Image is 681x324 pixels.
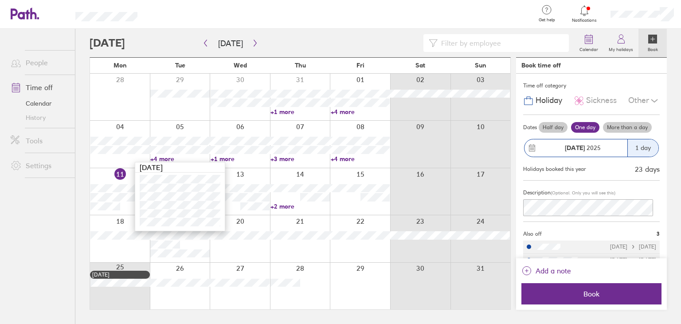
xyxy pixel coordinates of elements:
div: [DATE] [DATE] [610,244,656,250]
span: Add a note [536,264,571,278]
span: Description [523,189,551,196]
a: +4 more [331,108,390,116]
a: Tools [4,132,75,150]
span: Dates [523,124,537,130]
button: Book [521,283,661,304]
a: History [4,111,75,125]
label: Book [642,44,663,52]
span: Book [528,290,655,298]
span: Tue [175,62,185,69]
span: (Optional. Only you will see this) [551,190,615,196]
label: My holidays [603,44,638,52]
strong: [DATE] [565,144,585,152]
div: Holidays booked this year [523,166,586,172]
span: Sat [415,62,425,69]
div: 23 days [635,165,660,173]
span: Notifications [570,18,599,23]
a: Notifications [570,4,599,23]
a: +2 more [270,202,329,210]
a: People [4,54,75,71]
button: [DATE] 20251 day [523,134,660,162]
label: Calendar [574,44,603,52]
span: Wed [234,62,247,69]
div: [DATE] [135,162,225,173]
a: My holidays [603,29,638,57]
label: One day [571,122,599,133]
span: Thu [295,62,306,69]
a: +1 more [270,108,329,116]
input: Filter by employee [438,35,564,51]
div: 1 day [627,139,658,157]
a: Settings [4,157,75,174]
div: [DATE] [DATE] [610,257,656,263]
div: Time off category [523,79,660,92]
button: [DATE] [211,36,250,51]
span: Sun [475,62,486,69]
span: Mon [113,62,127,69]
a: +4 more [150,155,209,163]
a: +3 more [270,155,329,163]
a: +1 more [211,155,270,163]
span: Also off [523,231,542,237]
span: Get help [532,17,561,23]
div: [DATE] [92,272,148,278]
a: +4 more [331,155,390,163]
a: Book [638,29,667,57]
span: Holiday [536,96,562,105]
span: Fri [356,62,364,69]
a: Calendar [574,29,603,57]
label: Half day [539,122,567,133]
span: Sickness [586,96,617,105]
button: Add a note [521,264,571,278]
span: 2025 [565,144,601,151]
div: Other [628,92,660,109]
a: Calendar [4,96,75,111]
span: 3 [657,231,660,237]
div: Book time off [521,62,561,69]
a: Time off [4,79,75,96]
label: More than a day [603,122,652,133]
